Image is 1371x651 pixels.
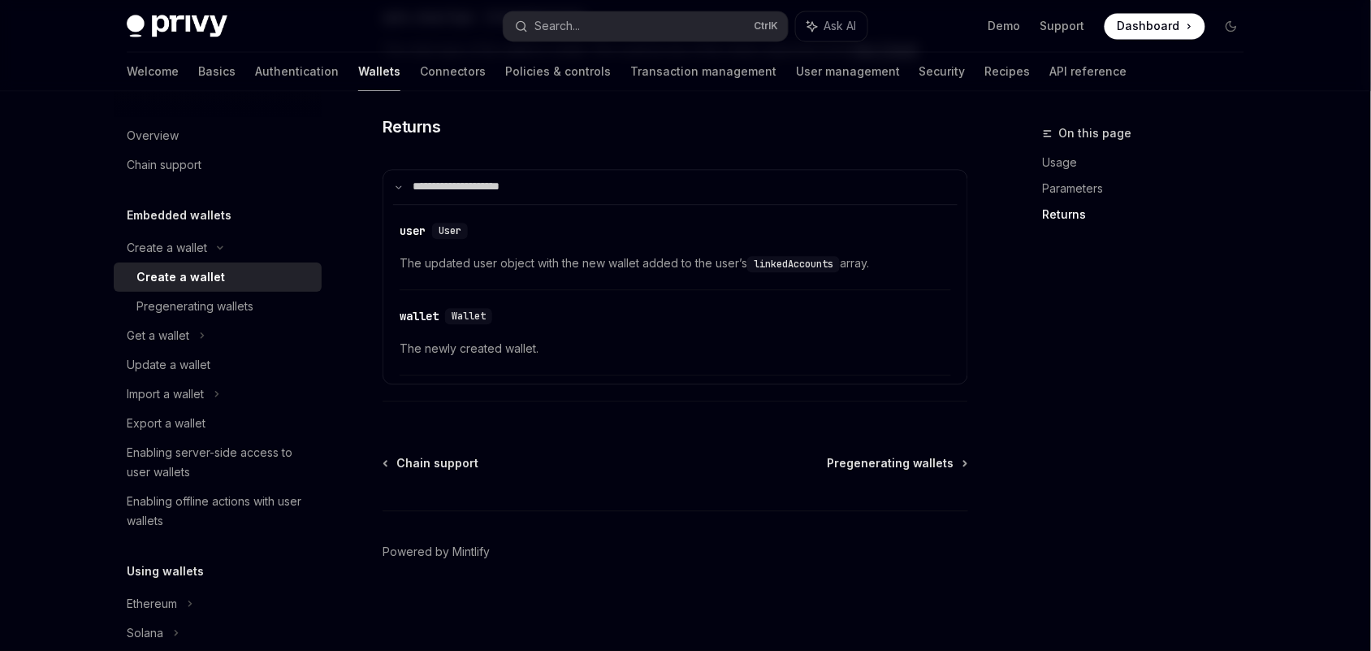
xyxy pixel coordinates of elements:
div: Import a wallet [127,384,204,404]
h5: Using wallets [127,562,204,581]
a: Dashboard [1105,13,1205,39]
a: Enabling server-side access to user wallets [114,438,322,487]
a: Pregenerating wallets [114,292,322,321]
a: Pregenerating wallets [827,455,967,471]
button: Toggle dark mode [1218,13,1244,39]
div: Create a wallet [136,267,225,287]
img: dark logo [127,15,227,37]
span: Ctrl K [754,20,778,33]
a: User management [796,52,900,91]
a: Create a wallet [114,263,322,292]
span: The updated user object with the new wallet added to the user’s array. [400,254,951,273]
a: Security [919,52,966,91]
div: Chain support [127,155,201,175]
span: On this page [1059,124,1132,143]
code: linkedAccounts [747,256,840,272]
div: Export a wallet [127,414,205,433]
span: Wallet [452,310,486,323]
div: wallet [400,308,439,324]
span: User [439,224,461,237]
span: Chain support [396,455,478,471]
div: Create a wallet [127,238,207,258]
div: Ethereum [127,594,177,614]
a: Update a wallet [114,350,322,380]
a: Chain support [384,455,478,471]
div: user [400,223,426,239]
a: Returns [1043,202,1257,228]
div: Search... [534,16,580,36]
a: Export a wallet [114,409,322,438]
button: Search...CtrlK [504,11,788,41]
a: Demo [988,18,1021,34]
div: Enabling offline actions with user wallets [127,492,312,531]
div: Pregenerating wallets [136,297,253,316]
div: Update a wallet [127,355,210,375]
span: Returns [383,115,441,138]
div: Get a wallet [127,326,189,345]
span: Pregenerating wallets [827,455,954,471]
a: Support [1040,18,1085,34]
a: Chain support [114,150,322,180]
a: Authentication [255,52,339,91]
span: Dashboard [1118,18,1180,34]
a: Policies & controls [505,52,611,91]
a: API reference [1050,52,1127,91]
div: Overview [127,126,179,145]
button: Ask AI [796,11,867,41]
a: Enabling offline actions with user wallets [114,487,322,536]
a: Recipes [985,52,1031,91]
div: Solana [127,623,163,643]
a: Connectors [420,52,486,91]
a: Welcome [127,52,179,91]
div: Enabling server-side access to user wallets [127,443,312,482]
a: Basics [198,52,236,91]
span: Ask AI [824,18,856,34]
a: Parameters [1043,176,1257,202]
h5: Embedded wallets [127,206,231,225]
a: Transaction management [630,52,776,91]
a: Wallets [358,52,400,91]
span: The newly created wallet. [400,339,951,358]
a: Overview [114,121,322,150]
a: Usage [1043,150,1257,176]
a: Powered by Mintlify [383,544,490,560]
